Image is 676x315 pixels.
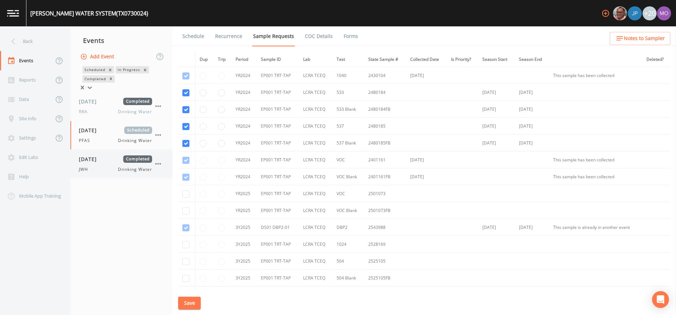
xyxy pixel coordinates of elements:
[406,52,447,67] th: Collected Date
[257,219,299,236] td: DS01 DBP2-01
[364,84,406,101] td: 2480184
[332,152,364,168] td: VOC
[515,84,549,101] td: [DATE]
[364,287,406,303] td: 2522366
[299,270,332,287] td: LCRA TCEQ
[257,270,299,287] td: EP001 TRT-TAP
[7,10,19,17] img: logo
[257,67,299,84] td: EP001 TRT-TAP
[332,135,364,152] td: 537 Blank
[364,168,406,185] td: 2401161FB
[299,236,332,253] td: LCRA TCEQ
[123,155,152,163] span: Completed
[627,6,642,20] div: Joshua gere Paul
[332,287,364,303] td: 515
[406,168,447,185] td: [DATE]
[257,202,299,219] td: EP001 TRT-TAP
[343,26,359,46] a: Forms
[79,137,94,144] span: PFAS
[299,67,332,84] td: LCRA TCEQ
[332,52,364,67] th: Test
[231,236,257,253] td: 3Y2025
[257,236,299,253] td: EP001 TRT-TAP
[231,52,257,67] th: Period
[214,52,231,67] th: Trip
[231,253,257,270] td: 3Y2025
[299,52,332,67] th: Lab
[118,166,152,173] span: Drinking Water
[231,67,257,84] td: YR2024
[231,219,257,236] td: 3Y2025
[332,185,364,202] td: VOC
[515,135,549,152] td: [DATE]
[70,150,173,179] a: [DATE]CompletedJWHDrinking Water
[624,34,665,43] span: Notes to Sampler
[231,84,257,101] td: YR2024
[364,185,406,202] td: 2501073
[332,67,364,84] td: 1040
[299,253,332,270] td: LCRA TCEQ
[652,291,669,308] div: Open Intercom Messenger
[613,6,627,20] div: Mike Franklin
[257,287,299,303] td: EP001 TRT-TAP
[79,98,102,105] span: [DATE]
[252,26,295,46] a: Sample Requests
[257,168,299,185] td: EP001 TRT-TAP
[178,297,201,310] button: Save
[214,26,243,46] a: Recurrence
[657,6,671,20] img: 4e251478aba98ce068fb7eae8f78b90c
[332,202,364,219] td: VOC Blank
[304,26,334,46] a: COC Details
[231,168,257,185] td: YR2024
[642,52,670,67] th: Deleted?
[299,168,332,185] td: LCRA TCEQ
[478,52,515,67] th: Season Start
[299,84,332,101] td: LCRA TCEQ
[70,32,173,49] div: Events
[231,135,257,152] td: YR2024
[257,52,299,67] th: Sample ID
[515,101,549,118] td: [DATE]
[118,109,152,115] span: Drinking Water
[30,9,148,18] div: [PERSON_NAME] WATER SYSTEM (TX0730024)
[364,135,406,152] td: 2480185FB
[106,66,114,73] div: Remove Scheduled
[257,185,299,202] td: EP001 TRT-TAP
[643,6,657,20] div: +20
[79,166,92,173] span: JWH
[364,202,406,219] td: 2501073FB
[257,152,299,168] td: EP001 TRT-TAP
[195,52,214,67] th: Dup
[478,118,515,135] td: [DATE]
[299,135,332,152] td: LCRA TCEQ
[332,84,364,101] td: 533
[364,118,406,135] td: 2480185
[549,168,642,185] td: This sample has been collected
[181,26,205,46] a: Schedule
[447,52,478,67] th: Is Priority?
[613,6,627,20] img: e2d790fa78825a4bb76dcb6ab311d44c
[478,219,515,236] td: [DATE]
[257,253,299,270] td: EP001 TRT-TAP
[257,118,299,135] td: EP001 TRT-TAP
[515,118,549,135] td: [DATE]
[549,67,642,84] td: This sample has been collected
[549,152,642,168] td: This sample has been collected
[231,202,257,219] td: YR2025
[231,101,257,118] td: YR2024
[478,101,515,118] td: [DATE]
[332,236,364,253] td: 1024
[478,135,515,152] td: [DATE]
[257,101,299,118] td: EP001 TRT-TAP
[332,219,364,236] td: DBP2
[364,101,406,118] td: 2480184FB
[364,152,406,168] td: 2401161
[628,6,642,20] img: 41241ef155101aa6d92a04480b0d0000
[82,66,106,73] div: Scheduled
[332,253,364,270] td: 504
[299,287,332,303] td: LCRA TCEQ
[332,101,364,118] td: 533 Blank
[299,185,332,202] td: LCRA TCEQ
[124,127,152,134] span: Scheduled
[364,270,406,287] td: 2525105FB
